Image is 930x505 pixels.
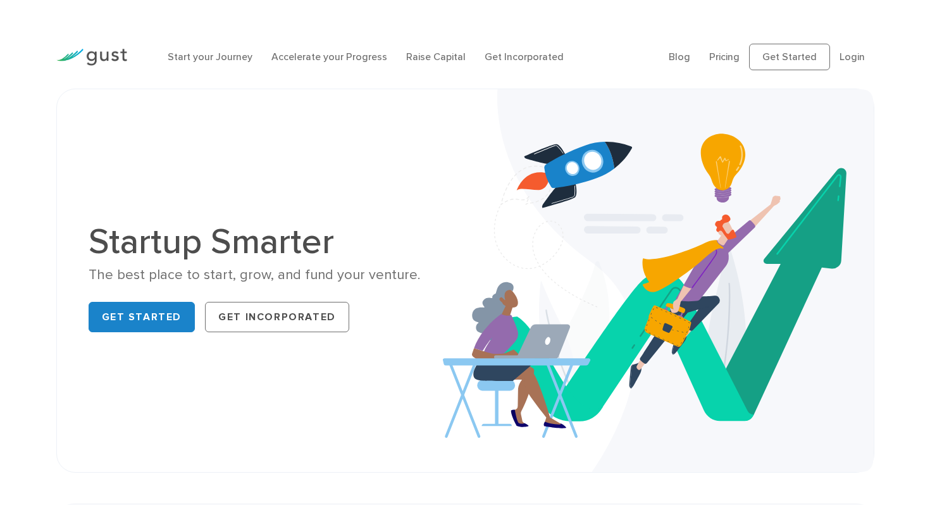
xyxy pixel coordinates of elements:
a: Get Incorporated [485,51,564,63]
a: Login [840,51,865,63]
a: Start your Journey [168,51,252,63]
a: Accelerate your Progress [271,51,387,63]
a: Pricing [709,51,740,63]
a: Raise Capital [406,51,466,63]
div: The best place to start, grow, and fund your venture. [89,266,456,284]
a: Blog [669,51,690,63]
a: Get Incorporated [205,302,349,332]
img: Startup Smarter Hero [443,89,874,472]
a: Get Started [89,302,195,332]
img: Gust Logo [56,49,127,66]
a: Get Started [749,44,830,70]
h1: Startup Smarter [89,224,456,259]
